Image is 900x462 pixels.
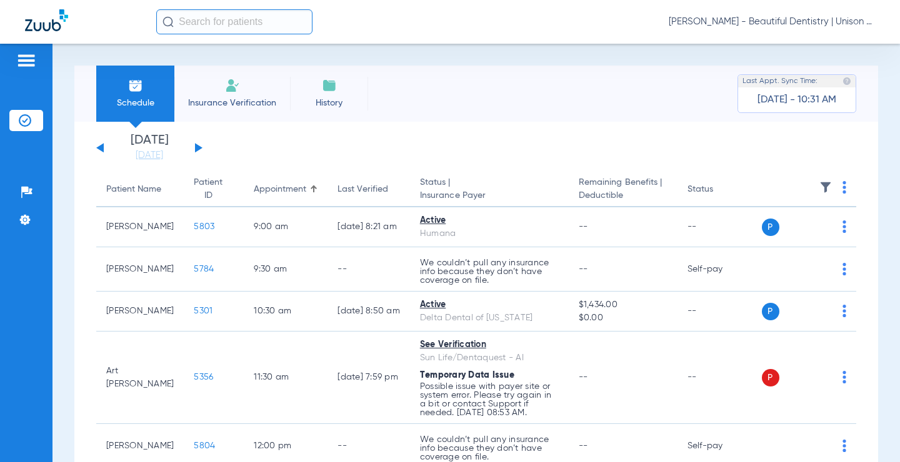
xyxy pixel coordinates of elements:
input: Search for patients [156,9,312,34]
img: filter.svg [819,181,832,194]
span: P [762,303,779,320]
img: Zuub Logo [25,9,68,31]
th: Status | [410,172,569,207]
div: Appointment [254,183,306,196]
span: Deductible [579,189,667,202]
img: last sync help info [842,77,851,86]
td: [PERSON_NAME] [96,247,184,292]
td: 9:00 AM [244,207,327,247]
span: 5784 [194,265,214,273]
span: History [299,97,359,109]
td: -- [677,207,762,247]
th: Remaining Benefits | [569,172,677,207]
div: Active [420,214,559,227]
img: group-dot-blue.svg [842,220,846,233]
img: Schedule [128,78,143,93]
td: -- [677,292,762,332]
div: Sun Life/Dentaquest - AI [420,351,559,365]
td: [PERSON_NAME] [96,292,184,332]
iframe: Chat Widget [837,402,900,462]
img: group-dot-blue.svg [842,371,846,383]
span: -- [579,441,588,450]
img: Manual Insurance Verification [225,78,240,93]
th: Status [677,172,762,207]
td: [DATE] 8:50 AM [327,292,410,332]
p: We couldn’t pull any insurance info because they don’t have coverage on file. [420,435,559,461]
img: group-dot-blue.svg [842,263,846,275]
td: [PERSON_NAME] [96,207,184,247]
span: -- [579,373,588,381]
td: [DATE] 7:59 PM [327,332,410,424]
img: group-dot-blue.svg [842,305,846,317]
div: Last Verified [337,183,388,196]
div: Patient ID [194,176,234,202]
div: See Verification [420,338,559,351]
img: group-dot-blue.svg [842,181,846,194]
span: $0.00 [579,312,667,325]
td: [DATE] 8:21 AM [327,207,410,247]
td: -- [677,332,762,424]
div: Active [420,298,559,312]
td: Self-pay [677,247,762,292]
span: $1,434.00 [579,298,667,312]
td: -- [327,247,410,292]
a: [DATE] [112,149,187,162]
td: Art [PERSON_NAME] [96,332,184,424]
span: Schedule [106,97,165,109]
div: Last Verified [337,183,400,196]
span: P [762,369,779,386]
span: [DATE] - 10:31 AM [757,94,836,106]
span: 5803 [194,222,214,231]
div: Patient Name [106,183,174,196]
span: 5301 [194,307,212,315]
span: Temporary Data Issue [420,371,514,380]
img: History [322,78,337,93]
div: Humana [420,227,559,240]
span: -- [579,265,588,273]
td: 10:30 AM [244,292,327,332]
span: 5804 [194,441,215,450]
span: P [762,219,779,236]
div: Patient Name [106,183,161,196]
li: [DATE] [112,134,187,162]
div: Delta Dental of [US_STATE] [420,312,559,325]
img: Search Icon [162,16,174,27]
p: We couldn’t pull any insurance info because they don’t have coverage on file. [420,258,559,285]
span: 5356 [194,373,213,381]
span: -- [579,222,588,231]
span: [PERSON_NAME] - Beautiful Dentistry | Unison Dental Group [669,16,875,28]
div: Patient ID [194,176,222,202]
td: 9:30 AM [244,247,327,292]
span: Insurance Verification [184,97,281,109]
img: hamburger-icon [16,53,36,68]
div: Appointment [254,183,317,196]
span: Last Appt. Sync Time: [742,75,817,87]
span: Insurance Payer [420,189,559,202]
td: 11:30 AM [244,332,327,424]
p: Possible issue with payer site or system error. Please try again in a bit or contact Support if n... [420,382,559,417]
